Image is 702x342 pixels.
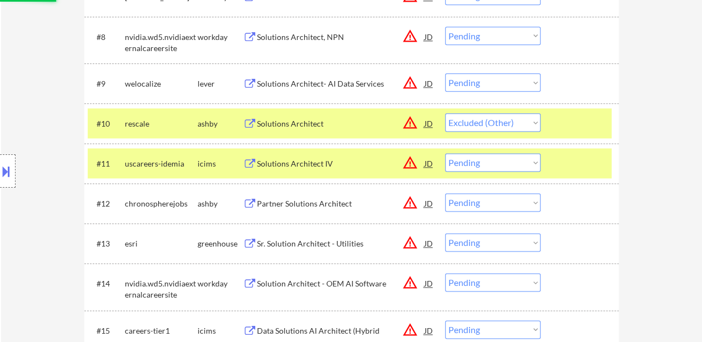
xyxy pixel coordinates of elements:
button: warning_amber [402,115,418,130]
div: Partner Solutions Architect [257,198,425,209]
div: JD [423,73,435,93]
div: JD [423,113,435,133]
div: Solution Architect - OEM AI Software [257,278,425,289]
button: warning_amber [402,75,418,90]
div: JD [423,233,435,253]
button: warning_amber [402,275,418,290]
button: warning_amber [402,155,418,170]
div: Solutions Architect [257,118,425,129]
div: workday [198,32,243,43]
button: warning_amber [402,28,418,44]
button: warning_amber [402,235,418,250]
div: #8 [97,32,116,43]
div: Solutions Architect IV [257,158,425,169]
div: Data Solutions AI Architect (Hybrid [257,325,425,336]
div: ashby [198,198,243,209]
div: lever [198,78,243,89]
div: ashby [198,118,243,129]
div: JD [423,153,435,173]
div: icims [198,325,243,336]
div: JD [423,27,435,47]
div: JD [423,273,435,293]
div: workday [198,278,243,289]
button: warning_amber [402,195,418,210]
div: JD [423,193,435,213]
button: warning_amber [402,322,418,338]
div: careers-tier1 [125,325,198,336]
div: greenhouse [198,238,243,249]
div: nvidia.wd5.nvidiaexternalcareersite [125,32,198,53]
div: JD [423,320,435,340]
div: #14 [97,278,116,289]
div: nvidia.wd5.nvidiaexternalcareersite [125,278,198,300]
div: Sr. Solution Architect - Utilities [257,238,425,249]
div: Solutions Architect, NPN [257,32,425,43]
div: #15 [97,325,116,336]
div: Solutions Architect- AI Data Services [257,78,425,89]
div: icims [198,158,243,169]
